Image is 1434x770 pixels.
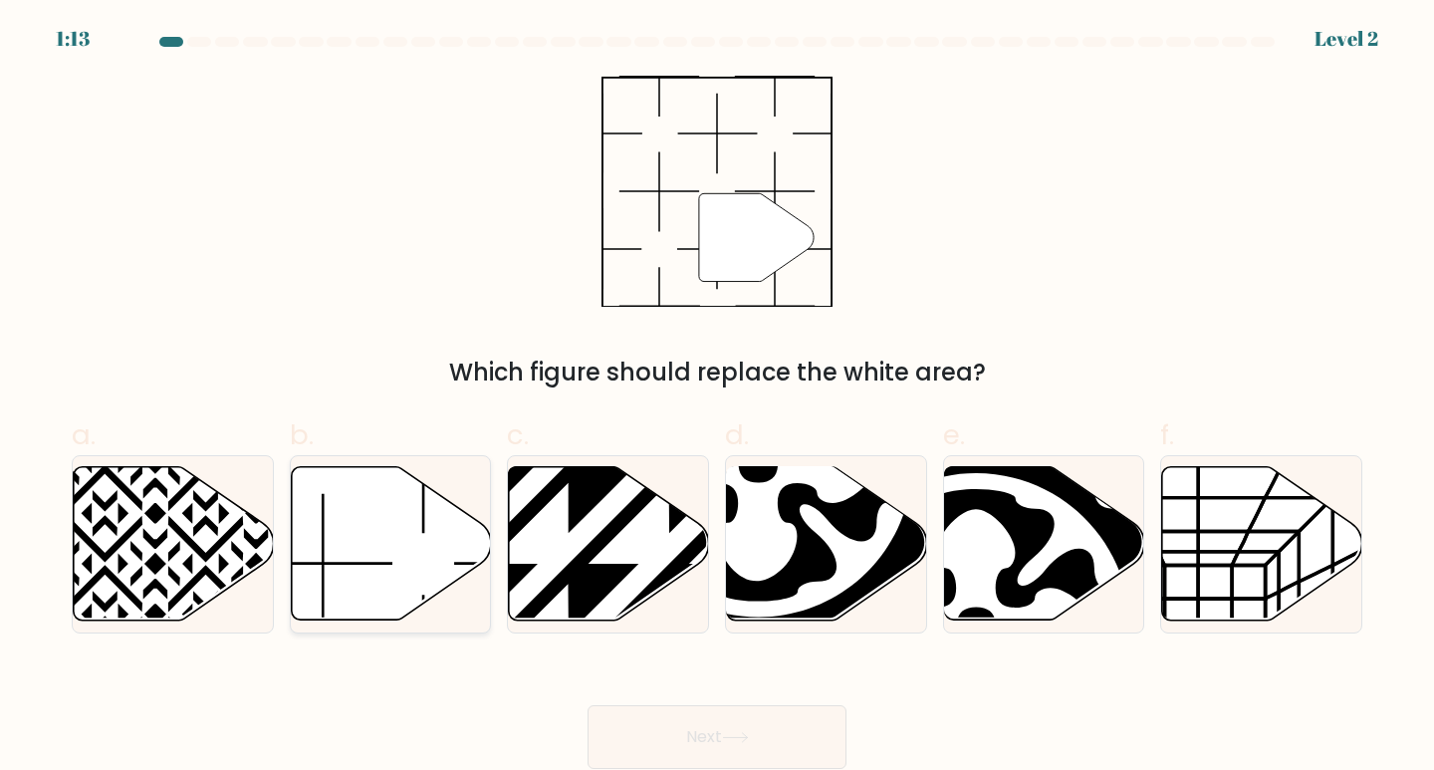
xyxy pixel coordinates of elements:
div: Which figure should replace the white area? [84,355,1350,390]
div: 1:13 [56,24,90,54]
span: a. [72,415,96,454]
span: d. [725,415,749,454]
button: Next [588,705,846,769]
span: e. [943,415,965,454]
span: b. [290,415,314,454]
span: c. [507,415,529,454]
g: " [699,193,814,281]
div: Level 2 [1314,24,1378,54]
span: f. [1160,415,1174,454]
